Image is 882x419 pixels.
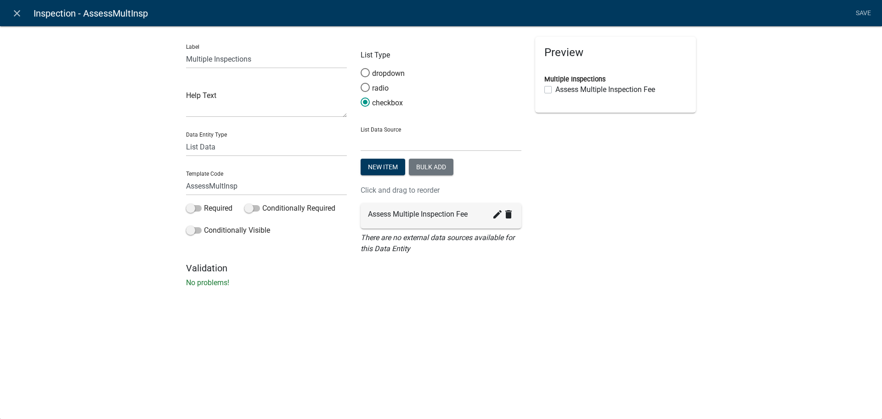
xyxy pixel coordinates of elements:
span: Inspection - AssessMultInsp [34,4,148,23]
i: close [11,8,23,19]
p: List Type [361,50,521,61]
i: There are no external data sources available for this Data Entity [361,233,514,253]
i: create [492,209,503,220]
label: Required [186,203,232,214]
i: delete [503,209,514,220]
label: Assess Multiple Inspection Fee [555,84,655,95]
label: radio [361,83,389,94]
p: Click and drag to reorder [361,185,521,196]
h5: Validation [186,263,696,274]
label: Conditionally Visible [186,225,270,236]
button: New item [361,159,405,175]
label: Conditionally Required [244,203,335,214]
label: dropdown [361,68,405,79]
label: checkbox [361,98,403,109]
h5: Preview [544,46,687,59]
div: Assess Multiple Inspection Fee [368,209,514,220]
button: Bulk add [409,159,453,175]
label: Multiple Inspections [544,76,605,83]
p: No problems! [186,277,696,288]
